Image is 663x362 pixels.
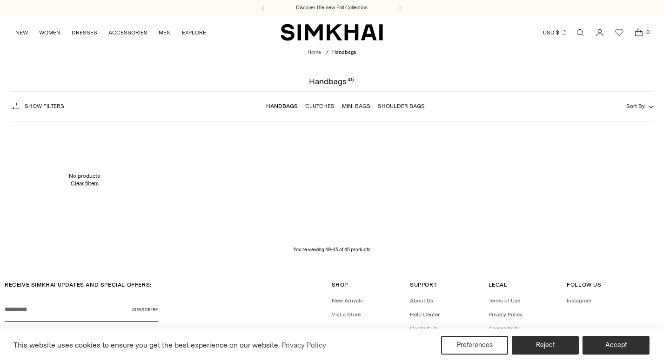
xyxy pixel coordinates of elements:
a: Help Center [410,311,440,318]
a: Terms of Use [489,297,520,304]
div: 45 [348,77,354,86]
a: WOMEN [39,22,60,43]
div: No products [69,172,100,180]
a: EXPLORE [182,22,206,43]
a: NEW [15,22,28,43]
div: / [326,49,328,57]
span: RECEIVE SIMKHAI UPDATES AND SPECIAL OFFERS: [5,282,152,288]
button: Preferences [441,336,508,355]
a: Contact Us [410,325,438,332]
button: Show Filters [10,99,64,114]
a: New Arrivals [332,297,363,304]
span: Legal [489,282,508,288]
nav: Linked collections [266,96,425,116]
a: Vist a Store [332,311,361,318]
button: USD $ [543,22,568,43]
a: DRESSES [72,22,97,43]
a: Privacy Policy (opens in a new tab) [280,338,328,352]
span: Handbags [332,49,356,55]
button: Reject [512,336,579,355]
a: Open cart modal [630,23,648,42]
a: Go to the account page [590,23,609,42]
span: This website uses cookies to ensure you get the best experience on our website. [13,341,280,349]
a: SIMKHAI [281,23,383,41]
span: Shop [332,282,348,288]
a: About Us [410,297,433,304]
a: Clutches [305,103,335,109]
a: Shoulder Bags [378,103,425,109]
a: MEN [159,22,171,43]
button: Sort By [626,101,653,111]
span: Show Filters [25,103,64,109]
button: Subscribe [132,298,158,322]
a: Open search modal [571,23,589,42]
span: Support [410,282,437,288]
a: Home [308,49,321,55]
button: Accept [583,336,650,355]
span: 0 [643,28,652,36]
a: Instagram [567,297,591,304]
a: Privacy Policy [489,311,522,318]
a: ACCESSORIES [108,22,147,43]
span: Follow Us [567,282,601,288]
a: Mini Bags [342,103,370,109]
p: You’re viewing 49-45 of 45 products [293,246,370,254]
a: Handbags [266,103,298,109]
span: Sort By [626,103,645,109]
a: Accessibility [489,325,520,332]
a: Discover the new Fall Collection [296,4,368,12]
nav: breadcrumbs [308,49,356,57]
button: Clear filters [71,180,99,187]
a: Wishlist [610,23,629,42]
h1: Handbags [309,77,354,86]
